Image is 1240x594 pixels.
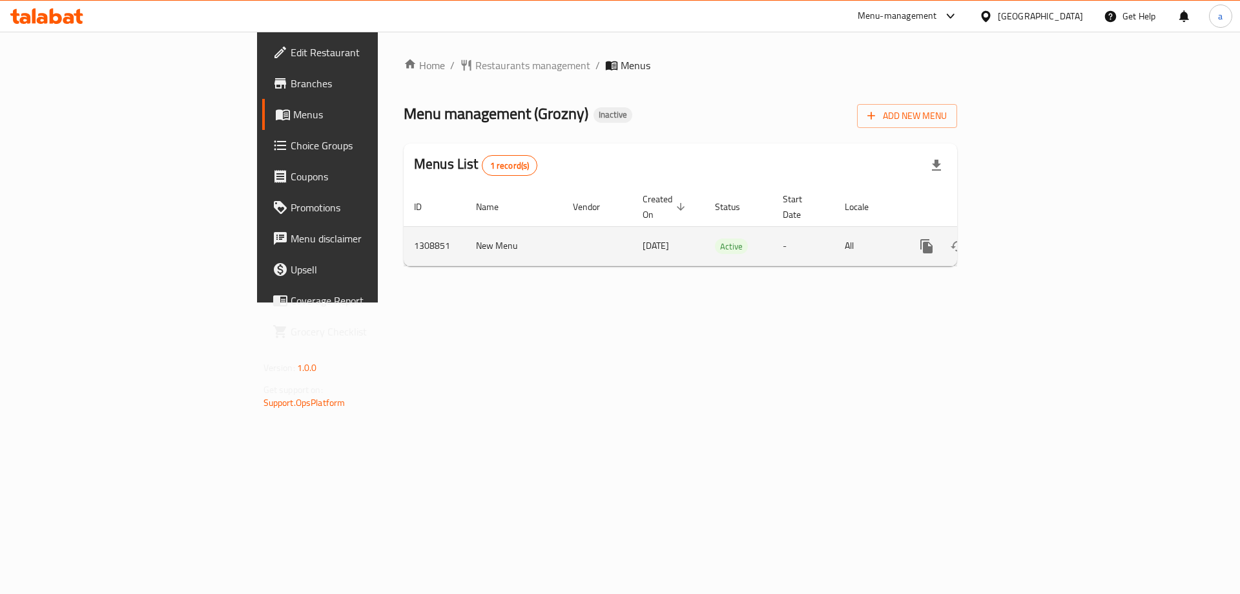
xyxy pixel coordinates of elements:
[1218,9,1223,23] span: a
[475,58,590,73] span: Restaurants management
[414,154,537,176] h2: Menus List
[262,99,464,130] a: Menus
[291,138,454,153] span: Choice Groups
[466,226,563,266] td: New Menu
[783,191,819,222] span: Start Date
[291,200,454,215] span: Promotions
[858,8,937,24] div: Menu-management
[404,58,957,73] nav: breadcrumb
[291,76,454,91] span: Branches
[595,58,600,73] li: /
[262,285,464,316] a: Coverage Report
[297,359,317,376] span: 1.0.0
[867,108,947,124] span: Add New Menu
[901,187,1046,227] th: Actions
[263,394,346,411] a: Support.OpsPlatform
[476,199,515,215] span: Name
[715,199,757,215] span: Status
[262,161,464,192] a: Coupons
[942,231,973,262] button: Change Status
[262,316,464,347] a: Grocery Checklist
[857,104,957,128] button: Add New Menu
[291,293,454,308] span: Coverage Report
[621,58,650,73] span: Menus
[263,359,295,376] span: Version:
[482,160,537,172] span: 1 record(s)
[834,226,901,266] td: All
[460,58,590,73] a: Restaurants management
[482,155,538,176] div: Total records count
[594,107,632,123] div: Inactive
[594,109,632,120] span: Inactive
[262,223,464,254] a: Menu disclaimer
[715,239,748,254] div: Active
[643,237,669,254] span: [DATE]
[262,254,464,285] a: Upsell
[921,150,952,181] div: Export file
[262,68,464,99] a: Branches
[404,187,1046,266] table: enhanced table
[911,231,942,262] button: more
[845,199,885,215] span: Locale
[772,226,834,266] td: -
[262,130,464,161] a: Choice Groups
[293,107,454,122] span: Menus
[291,231,454,246] span: Menu disclaimer
[291,45,454,60] span: Edit Restaurant
[715,239,748,254] span: Active
[262,37,464,68] a: Edit Restaurant
[404,99,588,128] span: Menu management ( Grozny )
[291,324,454,339] span: Grocery Checklist
[291,262,454,277] span: Upsell
[414,199,439,215] span: ID
[998,9,1083,23] div: [GEOGRAPHIC_DATA]
[643,191,689,222] span: Created On
[262,192,464,223] a: Promotions
[573,199,617,215] span: Vendor
[291,169,454,184] span: Coupons
[263,381,323,398] span: Get support on:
